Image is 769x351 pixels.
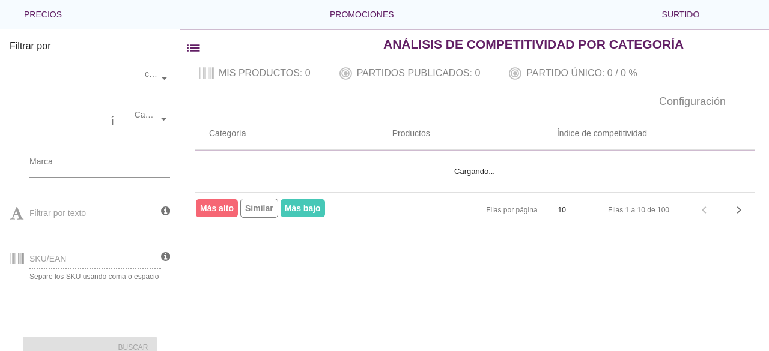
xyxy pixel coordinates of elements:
[728,199,750,221] button: Página siguiente
[10,70,139,85] font: almacenar
[200,203,234,213] font: Más alto
[557,128,647,137] font: Índice de competitividad
[24,10,62,19] font: Precios
[662,10,700,19] font: Surtido
[732,203,746,217] font: chevron_right
[38,154,287,169] font: flecha desplegable
[449,116,755,150] th: Índice de competitividad: No clasificado.
[10,111,129,125] font: categoría
[245,203,273,213] font: Similar
[185,40,378,56] font: lista de filtros
[285,203,321,213] font: Más bajo
[14,2,320,26] button: Precios
[209,128,246,137] font: Categoría
[195,116,378,150] th: Categoría: Sin ordenar.
[394,7,643,22] font: flecha desplegable
[320,2,652,26] button: Promociones
[556,95,657,109] font: ajustes
[378,116,449,150] th: Productos: Sin clasificar.
[392,128,430,137] font: Productos
[659,95,726,107] font: Configuración
[454,167,495,176] font: Cargando...
[62,7,311,22] font: flecha desplegable
[454,203,702,217] font: flecha desplegable
[10,41,50,51] font: Filtrar por
[383,37,684,51] font: Análisis de competitividad por categoría
[546,91,735,113] button: Configuración
[330,10,394,19] font: Promociones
